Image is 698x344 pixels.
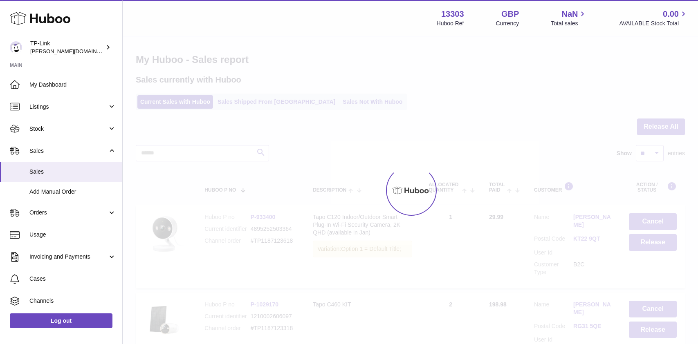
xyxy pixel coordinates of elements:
[496,20,519,27] div: Currency
[29,81,116,89] span: My Dashboard
[29,231,116,239] span: Usage
[29,253,108,261] span: Invoicing and Payments
[501,9,519,20] strong: GBP
[619,20,688,27] span: AVAILABLE Stock Total
[29,297,116,305] span: Channels
[30,48,206,54] span: [PERSON_NAME][DOMAIN_NAME][EMAIL_ADDRESS][DOMAIN_NAME]
[29,168,116,176] span: Sales
[29,125,108,133] span: Stock
[30,40,104,55] div: TP-Link
[619,9,688,27] a: 0.00 AVAILABLE Stock Total
[663,9,679,20] span: 0.00
[29,209,108,217] span: Orders
[561,9,578,20] span: NaN
[29,188,116,196] span: Add Manual Order
[551,20,587,27] span: Total sales
[29,275,116,283] span: Cases
[10,41,22,54] img: susie.li@tp-link.com
[551,9,587,27] a: NaN Total sales
[29,147,108,155] span: Sales
[441,9,464,20] strong: 13303
[437,20,464,27] div: Huboo Ref
[10,313,112,328] a: Log out
[29,103,108,111] span: Listings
